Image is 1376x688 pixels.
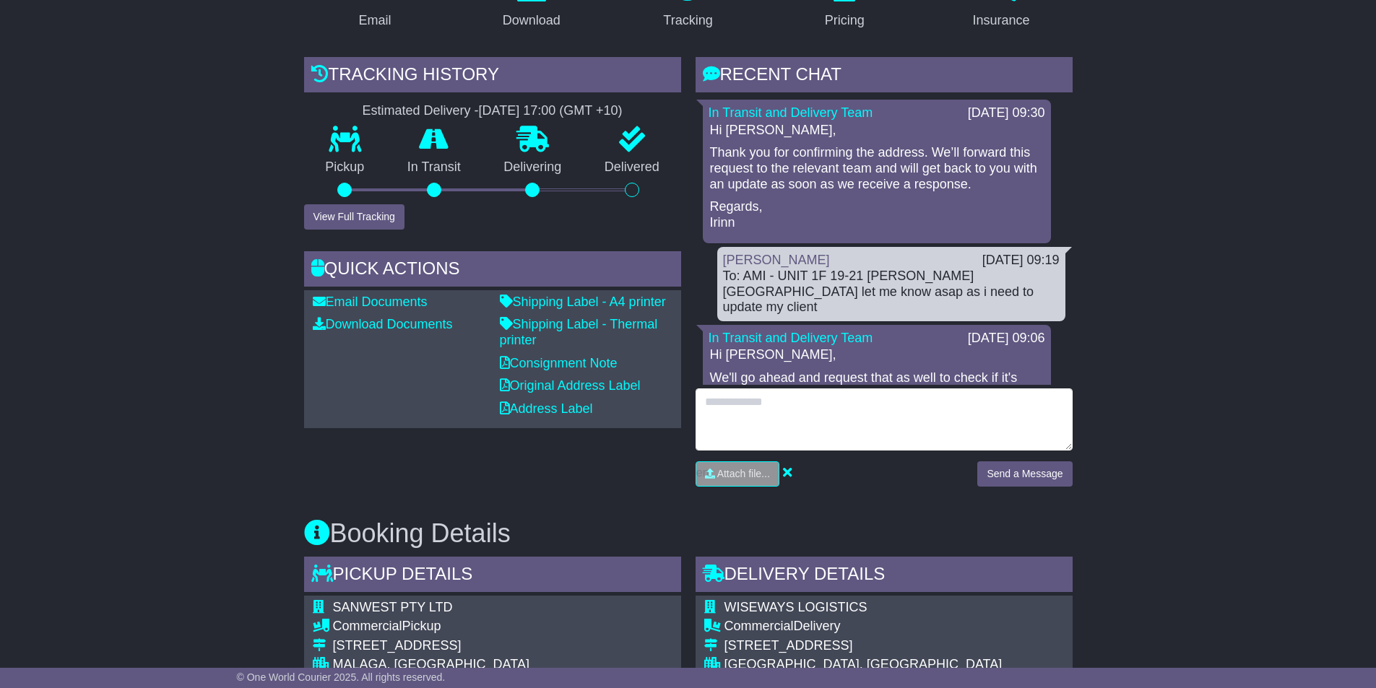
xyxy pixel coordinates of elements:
button: Send a Message [977,461,1072,487]
div: Pickup Details [304,557,681,596]
p: We'll go ahead and request that as well to check if it's feasible. Could you please confirm the M... [710,370,1044,417]
div: Download [503,11,561,30]
p: Delivering [483,160,584,175]
div: [DATE] 09:19 [982,253,1060,269]
div: [DATE] 09:30 [968,105,1045,121]
div: Pickup [333,619,553,635]
div: Estimated Delivery - [304,103,681,119]
span: Commercial [333,619,402,633]
a: Download Documents [313,317,453,331]
p: Thank you for confirming the address. We’ll forward this request to the relevant team and will ge... [710,145,1044,192]
a: Original Address Label [500,378,641,393]
p: Hi [PERSON_NAME], [710,347,1044,363]
div: Insurance [973,11,1030,30]
a: [PERSON_NAME] [723,253,830,267]
div: RECENT CHAT [696,57,1073,96]
p: Delivered [583,160,681,175]
div: [DATE] 17:00 (GMT +10) [479,103,623,119]
h3: Booking Details [304,519,1073,548]
a: In Transit and Delivery Team [709,331,873,345]
span: SANWEST PTY LTD [333,600,453,614]
div: Delivery [724,619,1052,635]
div: Quick Actions [304,251,681,290]
div: [GEOGRAPHIC_DATA], [GEOGRAPHIC_DATA] [724,657,1052,673]
span: © One World Courier 2025. All rights reserved. [237,671,446,683]
a: Shipping Label - A4 printer [500,295,666,309]
div: Delivery Details [696,557,1073,596]
div: Email [358,11,391,30]
a: Email Documents [313,295,428,309]
a: In Transit and Delivery Team [709,105,873,120]
div: Tracking [663,11,712,30]
a: Consignment Note [500,356,618,370]
button: View Full Tracking [304,204,404,230]
p: Regards, Irinn [710,199,1044,230]
div: [DATE] 09:06 [968,331,1045,347]
div: [STREET_ADDRESS] [724,638,1052,654]
div: Tracking history [304,57,681,96]
p: Hi [PERSON_NAME], [710,123,1044,139]
div: To: AMI - UNIT 1F 19-21 [PERSON_NAME][GEOGRAPHIC_DATA] let me know asap as i need to update my cl... [723,269,1060,315]
span: Commercial [724,619,794,633]
span: WISEWAYS LOGISTICS [724,600,867,614]
div: Pricing [825,11,865,30]
div: MALAGA, [GEOGRAPHIC_DATA] [333,657,553,673]
p: Pickup [304,160,386,175]
p: In Transit [386,160,483,175]
a: Address Label [500,401,593,416]
div: [STREET_ADDRESS] [333,638,553,654]
a: Shipping Label - Thermal printer [500,317,658,347]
